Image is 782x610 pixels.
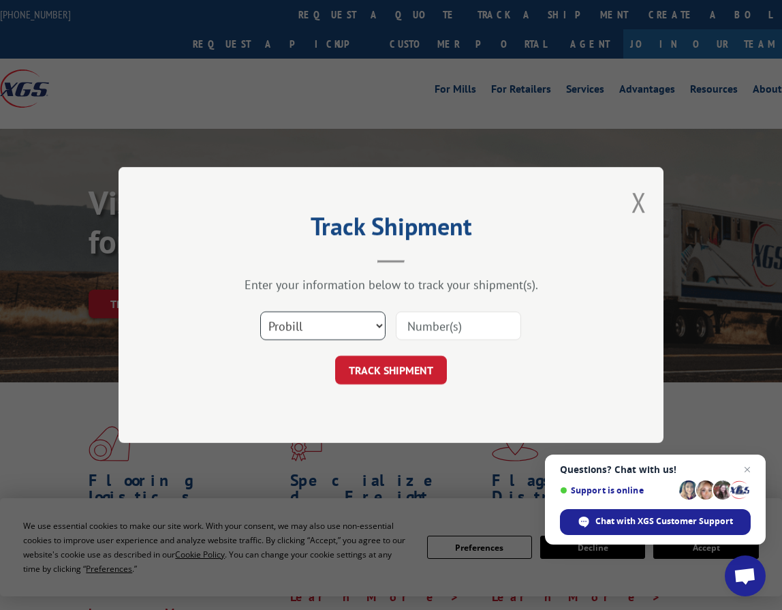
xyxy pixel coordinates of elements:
[739,461,755,478] span: Close chat
[560,509,751,535] div: Chat with XGS Customer Support
[631,184,646,220] button: Close modal
[595,515,733,528] span: Chat with XGS Customer Support
[560,485,674,495] span: Support is online
[396,311,521,340] input: Number(s)
[335,356,447,384] button: TRACK SHIPMENT
[725,555,766,596] div: Open chat
[187,217,595,243] h2: Track Shipment
[187,277,595,292] div: Enter your information below to track your shipment(s).
[560,464,751,475] span: Questions? Chat with us!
